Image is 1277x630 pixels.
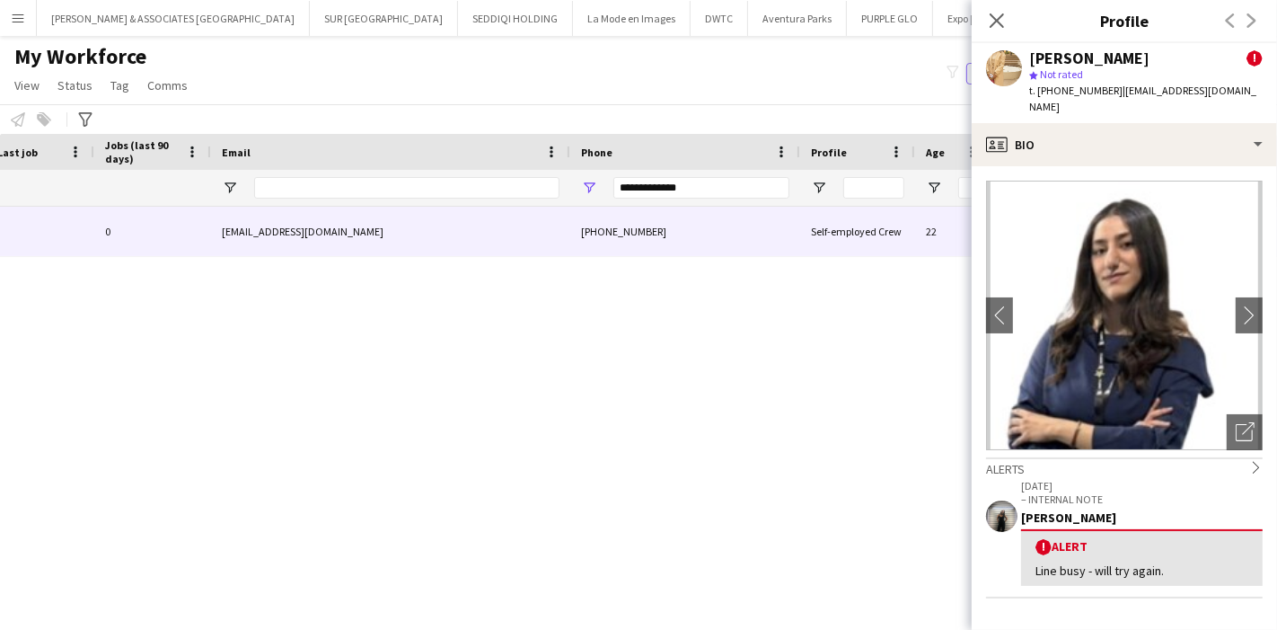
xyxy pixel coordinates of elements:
span: Age [926,146,945,159]
span: | [EMAIL_ADDRESS][DOMAIN_NAME] [1029,84,1256,113]
a: View [7,74,47,97]
div: Alerts [986,457,1263,477]
button: Open Filter Menu [222,180,238,196]
div: Line busy - will try again. [1035,563,1248,579]
a: Comms [140,74,195,97]
p: – INTERNAL NOTE [1021,492,1263,506]
button: [PERSON_NAME] & ASSOCIATES [GEOGRAPHIC_DATA] [37,1,310,36]
div: [PERSON_NAME] [1029,50,1149,67]
button: Open Filter Menu [926,180,942,196]
input: Email Filter Input [254,177,559,199]
div: [PERSON_NAME] [1021,510,1263,526]
span: ! [1246,50,1263,67]
span: My Workforce [14,43,146,70]
h3: Profile [972,9,1277,32]
div: 0 [94,207,211,256]
button: Everyone5,769 [966,63,1056,84]
input: Profile Filter Input [843,177,904,199]
img: Crew avatar or photo [986,181,1263,450]
button: Expo [GEOGRAPHIC_DATA] [933,1,1084,36]
span: View [14,77,40,93]
a: Tag [103,74,137,97]
button: SEDDIQI HOLDING [458,1,573,36]
input: Phone Filter Input [613,177,789,199]
button: PURPLE GLO [847,1,933,36]
span: Phone [581,146,612,159]
span: Profile [811,146,847,159]
a: Status [50,74,100,97]
div: Open photos pop-in [1227,414,1263,450]
span: Comms [147,77,188,93]
button: Open Filter Menu [581,180,597,196]
div: [PHONE_NUMBER] [570,207,800,256]
div: Bio [972,123,1277,166]
p: [DATE] [1021,479,1263,492]
span: t. [PHONE_NUMBER] [1029,84,1123,97]
span: Status [57,77,92,93]
app-action-btn: Advanced filters [75,109,96,130]
button: La Mode en Images [573,1,691,36]
span: Jobs (last 90 days) [105,138,179,165]
div: Self-employed Crew [800,207,915,256]
button: SUR [GEOGRAPHIC_DATA] [310,1,458,36]
button: DWTC [691,1,748,36]
div: [EMAIL_ADDRESS][DOMAIN_NAME] [211,207,570,256]
input: Age Filter Input [958,177,980,199]
span: Tag [110,77,129,93]
span: Not rated [1040,67,1083,81]
span: ! [1035,539,1052,555]
button: Open Filter Menu [811,180,827,196]
div: 22 [915,207,991,256]
button: Aventura Parks [748,1,847,36]
span: Email [222,146,251,159]
div: Alert [1035,538,1248,555]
